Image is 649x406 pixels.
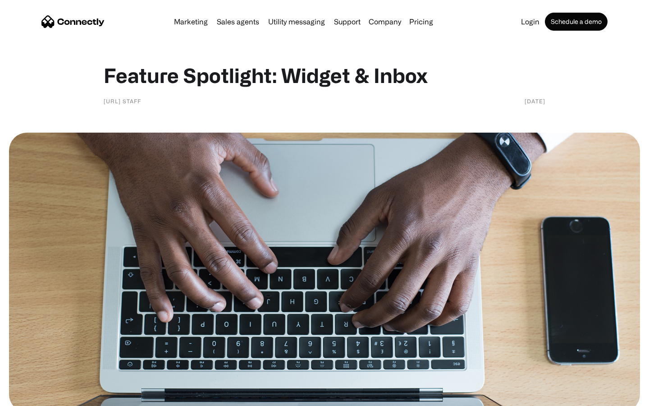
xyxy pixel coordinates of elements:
a: Pricing [406,18,437,25]
a: Login [517,18,543,25]
div: [DATE] [525,97,545,106]
a: Support [330,18,364,25]
a: home [41,15,105,28]
div: Company [369,15,401,28]
div: Company [366,15,404,28]
a: Utility messaging [265,18,329,25]
aside: Language selected: English [9,390,54,403]
h1: Feature Spotlight: Widget & Inbox [104,63,545,88]
ul: Language list [18,390,54,403]
a: Sales agents [213,18,263,25]
a: Marketing [170,18,211,25]
a: Schedule a demo [545,13,608,31]
div: [URL] staff [104,97,141,106]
